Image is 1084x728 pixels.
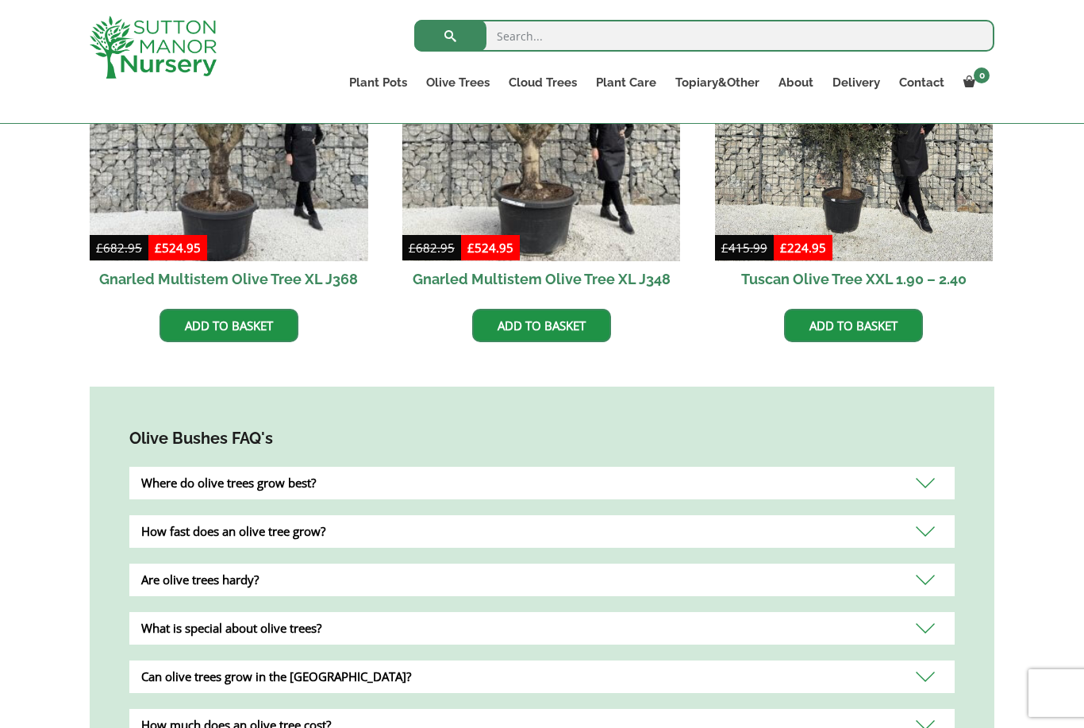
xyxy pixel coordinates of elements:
[340,71,417,94] a: Plant Pots
[780,240,826,256] bdi: 224.95
[721,240,767,256] bdi: 415.99
[414,20,994,52] input: Search...
[409,240,416,256] span: £
[129,426,955,451] h4: Olive Bushes FAQ's
[769,71,823,94] a: About
[129,612,955,645] div: What is special about olive trees?
[409,240,455,256] bdi: 682.95
[90,16,217,79] img: logo
[155,240,201,256] bdi: 524.95
[129,564,955,596] div: Are olive trees hardy?
[467,240,475,256] span: £
[715,261,994,297] h2: Tuscan Olive Tree XXL 1.90 – 2.40
[129,467,955,499] div: Where do olive trees grow best?
[784,309,923,342] a: Add to basket: “Tuscan Olive Tree XXL 1.90 - 2.40”
[586,71,666,94] a: Plant Care
[890,71,954,94] a: Contact
[467,240,513,256] bdi: 524.95
[499,71,586,94] a: Cloud Trees
[417,71,499,94] a: Olive Trees
[160,309,298,342] a: Add to basket: “Gnarled Multistem Olive Tree XL J368”
[666,71,769,94] a: Topiary&Other
[954,71,994,94] a: 0
[974,67,990,83] span: 0
[129,515,955,548] div: How fast does an olive tree grow?
[472,309,611,342] a: Add to basket: “Gnarled Multistem Olive Tree XL J348”
[155,240,162,256] span: £
[96,240,142,256] bdi: 682.95
[96,240,103,256] span: £
[402,261,681,297] h2: Gnarled Multistem Olive Tree XL J348
[780,240,787,256] span: £
[823,71,890,94] a: Delivery
[721,240,728,256] span: £
[129,661,955,693] div: Can olive trees grow in the [GEOGRAPHIC_DATA]?
[90,261,368,297] h2: Gnarled Multistem Olive Tree XL J368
